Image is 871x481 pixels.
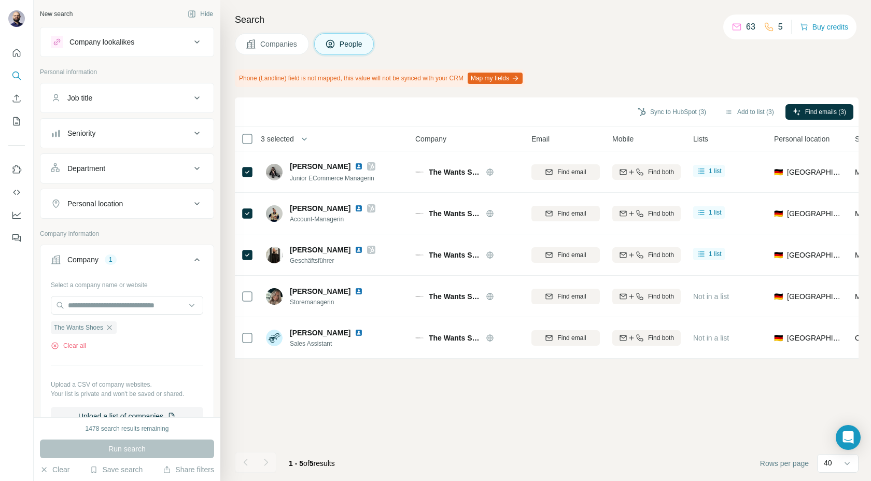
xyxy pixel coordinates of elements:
span: 🇩🇪 [774,333,783,343]
div: Job title [67,93,92,103]
button: Share filters [163,464,214,475]
span: Email [531,134,550,144]
img: Logo of The Wants Shoes [415,334,424,342]
button: Use Surfe on LinkedIn [8,160,25,179]
button: Save search [90,464,143,475]
span: [GEOGRAPHIC_DATA] [787,333,842,343]
img: Avatar [266,247,283,263]
img: LinkedIn logo [355,204,363,213]
span: Not in a list [693,334,729,342]
span: Find both [648,333,674,343]
button: Find email [531,330,600,346]
span: results [289,459,335,468]
button: Map my fields [468,73,523,84]
button: Find both [612,206,681,221]
p: Upload a CSV of company websites. [51,380,203,389]
span: Find email [557,209,586,218]
button: Upload a list of companies [51,407,203,426]
button: Sync to HubSpot (3) [630,104,713,120]
button: Company lookalikes [40,30,214,54]
div: Open Intercom Messenger [836,425,861,450]
button: Dashboard [8,206,25,224]
span: [PERSON_NAME] [290,328,350,338]
div: Select a company name or website [51,276,203,290]
span: [GEOGRAPHIC_DATA] [787,291,842,302]
span: Find email [557,250,586,260]
img: Avatar [266,288,283,305]
button: Find email [531,289,600,304]
span: Rows per page [760,458,809,469]
span: [PERSON_NAME] [290,203,350,214]
img: Avatar [266,330,283,346]
span: Find email [557,333,586,343]
p: 40 [824,458,832,468]
span: [GEOGRAPHIC_DATA] [787,167,842,177]
button: Buy credits [800,20,848,34]
span: 5 [310,459,314,468]
span: Junior ECommerce Managerin [290,175,374,182]
span: 1 - 5 [289,459,303,468]
span: [PERSON_NAME] [290,161,350,172]
span: 1 list [709,208,722,217]
button: Find both [612,289,681,304]
button: Add to list (3) [718,104,781,120]
div: Seniority [67,128,95,138]
div: 1478 search results remaining [86,424,169,433]
span: Find emails (3) [805,107,846,117]
img: Avatar [8,10,25,27]
div: Phone (Landline) field is not mapped, this value will not be synced with your CRM [235,69,525,87]
span: [GEOGRAPHIC_DATA] [787,208,842,219]
span: 1 list [709,166,722,176]
span: Find both [648,292,674,301]
span: of [303,459,310,468]
p: Your list is private and won't be saved or shared. [51,389,203,399]
button: Find both [612,247,681,263]
img: LinkedIn logo [355,287,363,295]
img: Avatar [266,205,283,222]
button: Find emails (3) [785,104,853,120]
button: Find email [531,164,600,180]
p: Personal information [40,67,214,77]
div: 1 [105,255,117,264]
div: Department [67,163,105,174]
div: New search [40,9,73,19]
img: Logo of The Wants Shoes [415,209,424,218]
img: LinkedIn logo [355,246,363,254]
span: Storemanagerin [290,298,375,307]
button: Find both [612,164,681,180]
span: 🇩🇪 [774,291,783,302]
button: Use Surfe API [8,183,25,202]
span: [PERSON_NAME] [290,245,350,255]
button: Hide [180,6,220,22]
p: Company information [40,229,214,238]
button: My lists [8,112,25,131]
span: The Wants Shoes [429,208,481,219]
span: Mobile [612,134,634,144]
span: Find both [648,167,674,177]
span: 1 list [709,249,722,259]
button: Personal location [40,191,214,216]
p: 5 [778,21,783,33]
button: Company1 [40,247,214,276]
span: The Wants Shoes [429,333,481,343]
button: Find both [612,330,681,346]
span: [PERSON_NAME] [290,286,350,296]
span: 🇩🇪 [774,167,783,177]
span: Find email [557,167,586,177]
span: [GEOGRAPHIC_DATA] [787,250,842,260]
span: 3 selected [261,134,294,144]
button: Find email [531,206,600,221]
span: 🇩🇪 [774,208,783,219]
img: Logo of The Wants Shoes [415,168,424,176]
span: Sales Assistant [290,339,375,348]
button: Enrich CSV [8,89,25,108]
span: The Wants Shoes [429,250,481,260]
span: Lists [693,134,708,144]
button: Feedback [8,229,25,247]
img: Avatar [266,164,283,180]
span: Find email [557,292,586,301]
button: Find email [531,247,600,263]
span: 🇩🇪 [774,250,783,260]
img: LinkedIn logo [355,329,363,337]
button: Job title [40,86,214,110]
